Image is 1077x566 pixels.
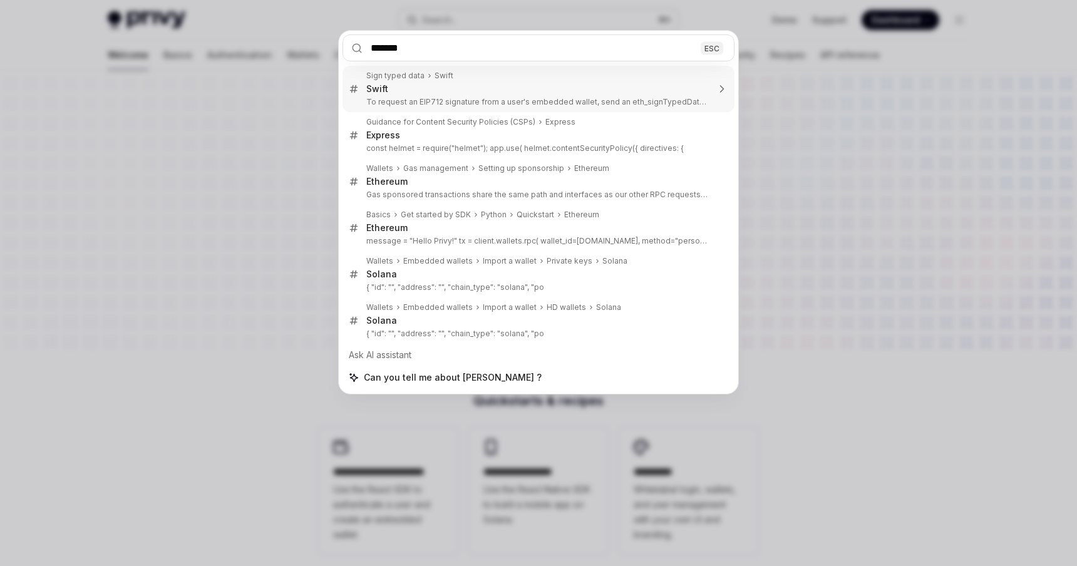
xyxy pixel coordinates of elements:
div: ESC [701,41,723,54]
div: Ask AI assistant [343,344,734,366]
p: Gas sponsored transactions share the same path and interfaces as our other RPC requests. Learn more [366,190,708,200]
p: { "id": " [366,329,708,339]
div: Express [366,130,400,141]
div: Ethereum [574,163,609,173]
div: Private keys [547,256,592,266]
div: Quickstart [517,210,554,220]
privy-wallet-id: ", "address": " [391,329,544,338]
your-wallet-address: ", "chain_type": "solana", "po [441,329,544,338]
p: { "id": " [366,282,708,292]
div: Wallets [366,302,393,312]
div: Ethereum [564,210,599,220]
div: Guidance for Content Security Policies (CSPs) [366,117,535,127]
div: Swift [366,83,388,95]
div: Solana [602,256,627,266]
div: Python [481,210,507,220]
div: Import a wallet [483,256,537,266]
div: Sign typed data [366,71,425,81]
div: Import a wallet [483,302,537,312]
p: message = "Hello Privy!" tx = client.wallets.rpc( wallet_id=[DOMAIN_NAME], method="personal_sign [366,236,708,246]
div: Solana [596,302,621,312]
div: Ethereum [366,176,408,187]
div: Get started by SDK [401,210,471,220]
div: Solana [366,315,397,326]
div: Embedded wallets [403,302,473,312]
p: To request an EIP712 signature from a user's embedded wallet, send an eth_signTypedData_v4 JSON- [366,97,708,107]
your-wallet-address: ", "chain_type": "solana", "po [441,282,544,292]
div: Wallets [366,256,393,266]
div: Setting up sponsorship [478,163,564,173]
span: Can you tell me about [PERSON_NAME] ? [364,371,542,384]
div: Express [545,117,575,127]
div: Basics [366,210,391,220]
div: Ethereum [366,222,408,234]
div: Wallets [366,163,393,173]
div: HD wallets [547,302,586,312]
div: Embedded wallets [403,256,473,266]
div: Swift [435,71,453,81]
privy-wallet-id: ", "address": " [391,282,544,292]
div: Gas management [403,163,468,173]
div: Solana [366,269,397,280]
p: const helmet = require("helmet"); app.use( helmet.contentSecurityPolicy({ directives: { [366,143,708,153]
